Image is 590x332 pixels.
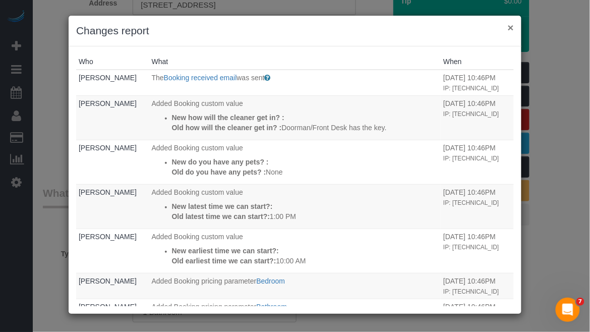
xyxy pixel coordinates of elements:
[441,229,514,273] td: When
[76,184,149,229] td: Who
[149,229,441,273] td: What
[441,140,514,184] td: When
[152,233,243,241] span: Added Booking custom value
[443,199,499,206] small: IP: [TECHNICAL_ID]
[76,273,149,299] td: Who
[149,140,441,184] td: What
[79,99,137,107] a: [PERSON_NAME]
[172,212,270,220] strong: Old latest time we can start?:
[441,184,514,229] td: When
[149,70,441,95] td: What
[256,277,285,285] a: Bedroom
[152,303,257,311] span: Added Booking pricing parameter
[149,95,441,140] td: What
[164,74,237,82] a: Booking received email
[152,277,257,285] span: Added Booking pricing parameter
[79,74,137,82] a: [PERSON_NAME]
[441,70,514,95] td: When
[441,299,514,324] td: When
[172,247,279,255] strong: New earliest time we can start?:
[152,99,243,107] span: Added Booking custom value
[149,54,441,70] th: What
[79,303,137,311] a: [PERSON_NAME]
[256,303,287,311] a: Bathroom
[76,23,514,38] h3: Changes report
[556,298,580,322] iframe: Intercom live chat
[576,298,584,306] span: 7
[149,273,441,299] td: What
[443,85,499,92] small: IP: [TECHNICAL_ID]
[172,158,269,166] strong: New do you have any pets? :
[79,188,137,196] a: [PERSON_NAME]
[441,273,514,299] td: When
[172,256,439,266] p: 10:00 AM
[76,95,149,140] td: Who
[76,140,149,184] td: Who
[172,124,282,132] strong: Old how will the cleaner get in? :
[152,188,243,196] span: Added Booking custom value
[149,184,441,229] td: What
[237,74,265,82] span: was sent
[172,114,284,122] strong: New how will the cleaner get in? :
[443,244,499,251] small: IP: [TECHNICAL_ID]
[152,74,164,82] span: The
[172,168,266,176] strong: Old do you have any pets? :
[508,22,514,33] button: ×
[79,233,137,241] a: [PERSON_NAME]
[172,257,276,265] strong: Old earliest time we can start?:
[76,54,149,70] th: Who
[443,110,499,118] small: IP: [TECHNICAL_ID]
[172,211,439,222] p: 1:00 PM
[443,155,499,162] small: IP: [TECHNICAL_ID]
[76,299,149,324] td: Who
[76,229,149,273] td: Who
[443,288,499,295] small: IP: [TECHNICAL_ID]
[79,277,137,285] a: [PERSON_NAME]
[172,167,439,177] p: None
[76,70,149,95] td: Who
[149,299,441,324] td: What
[69,16,521,314] sui-modal: Changes report
[441,54,514,70] th: When
[172,123,439,133] p: Doorman/Front Desk has the key.
[152,144,243,152] span: Added Booking custom value
[441,95,514,140] td: When
[79,144,137,152] a: [PERSON_NAME]
[172,202,273,210] strong: New latest time we can start?:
